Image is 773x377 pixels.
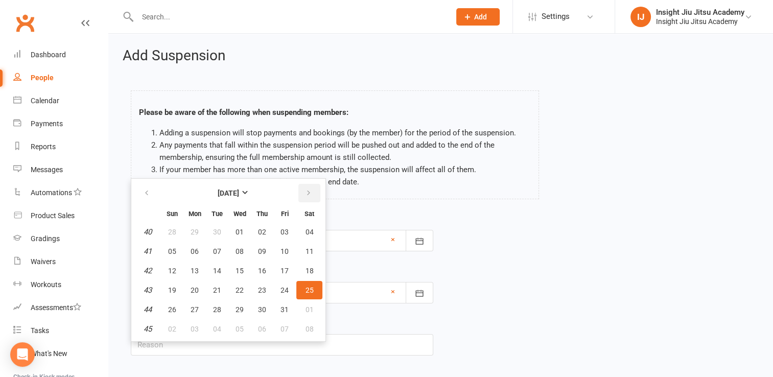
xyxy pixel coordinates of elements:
a: Reports [13,135,108,158]
button: 07 [274,320,295,338]
div: Insight Jiu Jitsu Academy [656,17,744,26]
span: Settings [542,5,570,28]
li: If your member has more than one active membership, the suspension will affect all of them. [159,163,531,176]
span: 30 [258,305,266,314]
span: 30 [213,228,221,236]
span: 27 [191,305,199,314]
div: Calendar [31,97,59,105]
span: 04 [306,228,314,236]
span: 05 [168,247,176,255]
button: 13 [184,262,205,280]
button: 04 [296,223,322,241]
span: 25 [306,286,314,294]
span: 04 [213,325,221,333]
span: 22 [236,286,244,294]
span: 01 [236,228,244,236]
button: 01 [229,223,250,241]
span: 11 [306,247,314,255]
span: 15 [236,267,244,275]
span: 07 [280,325,289,333]
button: 23 [251,281,273,299]
span: 08 [306,325,314,333]
button: 11 [296,242,322,261]
div: Workouts [31,280,61,289]
button: 10 [274,242,295,261]
button: 26 [161,300,183,319]
input: Search... [134,10,443,24]
a: Payments [13,112,108,135]
a: Workouts [13,273,108,296]
button: 06 [251,320,273,338]
li: Any payments that fall within the suspension period will be pushed out and added to the end of th... [159,139,531,163]
span: 14 [213,267,221,275]
em: 40 [144,227,152,237]
button: 24 [274,281,295,299]
span: 28 [168,228,176,236]
a: Assessments [13,296,108,319]
span: 06 [258,325,266,333]
a: What's New [13,342,108,365]
span: 29 [191,228,199,236]
small: Friday [281,210,289,218]
span: 03 [191,325,199,333]
div: IJ [630,7,651,27]
small: Sunday [167,210,178,218]
span: 10 [280,247,289,255]
button: 12 [161,262,183,280]
button: 29 [229,300,250,319]
a: People [13,66,108,89]
span: 08 [236,247,244,255]
button: 06 [184,242,205,261]
button: 28 [206,300,228,319]
span: 18 [306,267,314,275]
a: Tasks [13,319,108,342]
div: Waivers [31,257,56,266]
a: Clubworx [12,10,38,36]
a: Product Sales [13,204,108,227]
button: 29 [184,223,205,241]
div: Messages [31,166,63,174]
em: 41 [144,247,152,256]
span: 28 [213,305,221,314]
button: 30 [206,223,228,241]
span: 02 [258,228,266,236]
button: 02 [161,320,183,338]
button: Add [456,8,500,26]
a: × [391,286,395,298]
h2: Add Suspension [123,48,759,64]
span: 24 [280,286,289,294]
span: 05 [236,325,244,333]
button: 04 [206,320,228,338]
span: 09 [258,247,266,255]
small: Wednesday [233,210,246,218]
button: 01 [296,300,322,319]
span: 03 [280,228,289,236]
a: Automations [13,181,108,204]
span: 13 [191,267,199,275]
button: 19 [161,281,183,299]
button: 16 [251,262,273,280]
button: 28 [161,223,183,241]
a: Messages [13,158,108,181]
span: Add [474,13,487,21]
span: 23 [258,286,266,294]
button: 09 [251,242,273,261]
button: 03 [274,223,295,241]
button: 07 [206,242,228,261]
div: Product Sales [31,211,75,220]
button: 27 [184,300,205,319]
div: Automations [31,188,72,197]
span: 01 [306,305,314,314]
div: Open Intercom Messenger [10,342,35,367]
button: 17 [274,262,295,280]
div: Assessments [31,303,81,312]
button: 30 [251,300,273,319]
span: 19 [168,286,176,294]
div: Tasks [31,326,49,335]
button: 08 [229,242,250,261]
button: 14 [206,262,228,280]
span: 17 [280,267,289,275]
em: 44 [144,305,152,314]
button: 05 [229,320,250,338]
span: 26 [168,305,176,314]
